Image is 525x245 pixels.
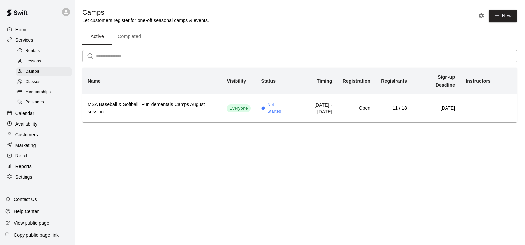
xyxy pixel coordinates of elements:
h5: Camps [82,8,209,17]
a: Availability [5,119,69,129]
a: Calendar [5,108,69,118]
span: Memberships [26,89,51,95]
b: Registrants [381,78,407,84]
b: Registration [343,78,370,84]
div: Classes [16,77,72,87]
p: Calendar [15,110,34,117]
b: Visibility [227,78,246,84]
span: Not Started [267,102,289,115]
p: Settings [15,174,32,180]
h6: [DATE] [418,105,455,112]
a: Camps [16,67,75,77]
a: Packages [16,97,75,108]
b: Name [88,78,101,84]
span: Packages [26,99,44,106]
div: Lessons [16,57,72,66]
p: Customers [15,131,38,138]
td: [DATE] - [DATE] [294,94,337,122]
p: Contact Us [14,196,37,203]
a: Services [5,35,69,45]
a: New [486,13,517,18]
span: Everyone [227,105,250,112]
div: Packages [16,98,72,107]
span: Lessons [26,58,41,65]
a: Settings [5,172,69,182]
span: Camps [26,68,39,75]
a: Classes [16,77,75,87]
a: Reports [5,161,69,171]
div: Memberships [16,88,72,97]
a: Home [5,25,69,34]
button: Completed [112,29,146,45]
div: This service is visible to all of your customers [227,104,250,112]
a: Retail [5,151,69,161]
h6: MSA Baseball & Softball "Fun"dementals Camps August session [88,101,216,116]
p: Help Center [14,208,39,214]
span: Classes [26,79,40,85]
p: View public page [14,220,49,226]
button: Camp settings [476,11,486,21]
p: Services [15,37,33,43]
a: Lessons [16,56,75,66]
a: Marketing [5,140,69,150]
span: Rentals [26,48,40,54]
div: Rentals [16,46,72,56]
div: Camps [16,67,72,76]
button: Active [82,29,112,45]
p: Copy public page link [14,232,59,238]
b: Timing [317,78,332,84]
p: Home [15,26,28,33]
p: Availability [15,121,38,127]
button: New [489,10,517,22]
p: Marketing [15,142,36,149]
h6: 11 / 18 [381,105,407,112]
p: Retail [15,153,27,159]
a: Memberships [16,87,75,97]
a: Rentals [16,46,75,56]
p: Reports [15,163,32,170]
b: Instructors [466,78,491,84]
b: Sign-up Deadline [436,74,455,88]
b: Status [261,78,276,84]
h6: Open [343,105,370,112]
p: Let customers register for one-off seasonal camps & events. [82,17,209,24]
a: Customers [5,130,69,140]
table: simple table [82,68,517,122]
